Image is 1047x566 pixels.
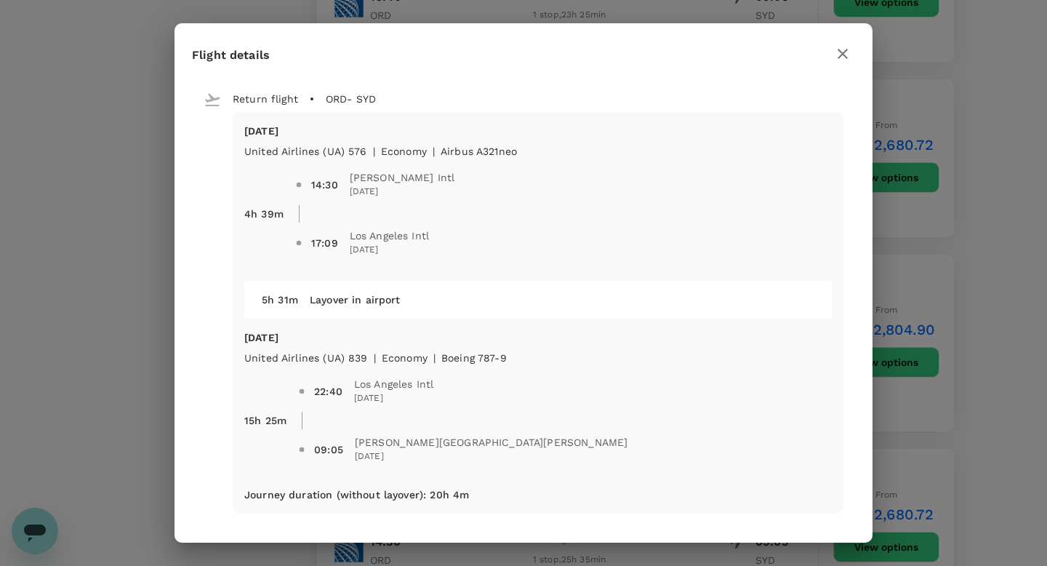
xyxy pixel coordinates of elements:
[355,450,627,464] span: [DATE]
[310,294,401,306] span: Layover in airport
[244,487,469,502] p: Journey duration (without layover) : 20h 4m
[244,144,367,159] p: United Airlines (UA) 576
[262,294,298,306] span: 5h 31m
[350,243,429,258] span: [DATE]
[244,351,368,365] p: United Airlines (UA) 839
[382,351,428,365] p: economy
[354,377,433,391] span: Los Angeles Intl
[350,228,429,243] span: Los Angeles Intl
[314,384,342,399] div: 22:40
[373,146,375,157] span: |
[311,178,338,192] div: 14:30
[374,352,376,364] span: |
[354,391,433,406] span: [DATE]
[244,413,286,428] p: 15h 25m
[326,92,376,106] p: ORD - SYD
[350,170,455,185] span: [PERSON_NAME] Intl
[311,236,338,250] div: 17:09
[350,185,455,199] span: [DATE]
[244,124,832,138] p: [DATE]
[441,144,517,159] p: Airbus A321neo
[233,92,298,106] p: Return flight
[192,48,270,62] span: Flight details
[244,330,832,345] p: [DATE]
[381,144,427,159] p: economy
[433,352,436,364] span: |
[433,146,435,157] span: |
[355,435,627,450] span: [PERSON_NAME][GEOGRAPHIC_DATA][PERSON_NAME]
[244,207,284,221] p: 4h 39m
[441,351,507,365] p: Boeing 787-9
[314,442,343,457] div: 09:05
